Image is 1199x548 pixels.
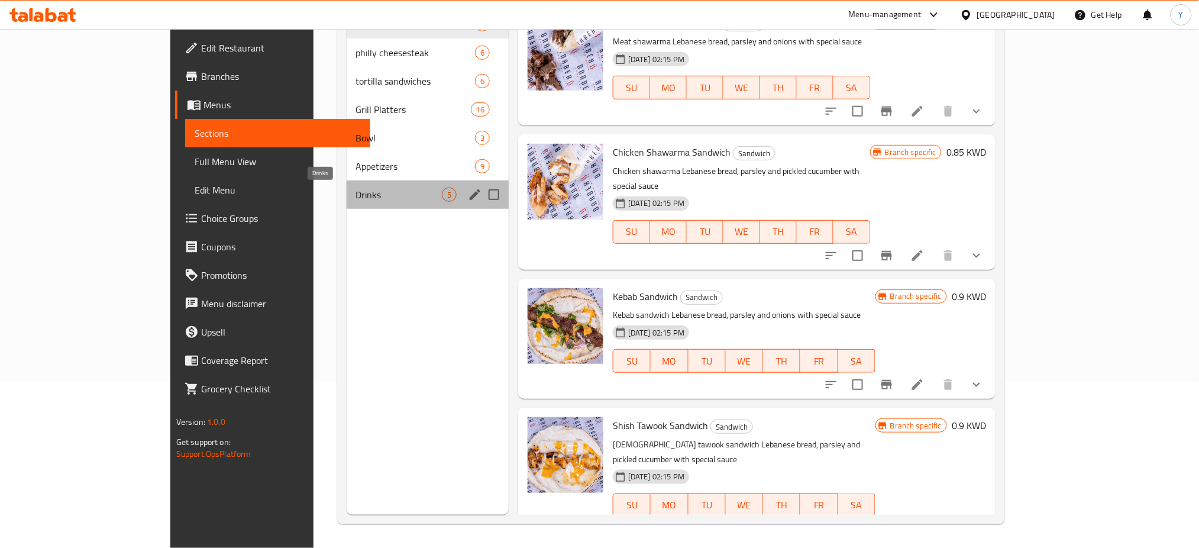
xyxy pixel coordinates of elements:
[802,223,829,240] span: FR
[689,349,726,373] button: TU
[726,349,763,373] button: WE
[849,8,922,22] div: Menu-management
[201,325,361,339] span: Upsell
[838,494,875,517] button: SA
[728,79,755,96] span: WE
[175,318,371,346] a: Upsell
[442,188,457,202] div: items
[613,437,875,467] p: [DEMOGRAPHIC_DATA] tawook sandwich Lebanese bread, parsley and pickled cucumber with special sauce
[843,353,871,370] span: SA
[623,54,689,65] span: [DATE] 02:15 PM
[201,296,361,311] span: Menu disclaimer
[723,76,760,99] button: WE
[723,220,760,244] button: WE
[910,104,925,118] a: Edit menu item
[872,515,901,543] button: Branch-specific-item
[934,515,962,543] button: delete
[693,497,721,514] span: TU
[962,97,991,125] button: show more
[845,243,870,268] span: Select to update
[765,79,792,96] span: TH
[175,204,371,233] a: Choice Groups
[800,349,838,373] button: FR
[356,188,442,202] span: Drinks
[203,98,361,112] span: Menus
[650,76,687,99] button: MO
[655,79,682,96] span: MO
[201,240,361,254] span: Coupons
[680,291,723,305] div: Sandwich
[347,67,509,95] div: tortilla sandwiches6
[650,220,687,244] button: MO
[817,241,845,270] button: sort-choices
[466,186,484,204] button: edit
[885,291,946,302] span: Branch specific
[655,497,683,514] span: MO
[962,515,991,543] button: show more
[651,494,688,517] button: MO
[910,378,925,392] a: Edit menu item
[687,220,723,244] button: TU
[356,46,475,60] span: philly cheesesteak
[845,99,870,124] span: Select to update
[934,241,962,270] button: delete
[728,223,755,240] span: WE
[977,8,1055,21] div: [GEOGRAPHIC_DATA]
[845,372,870,397] span: Select to update
[733,146,775,160] div: Sandwich
[872,370,901,399] button: Branch-specific-item
[872,97,901,125] button: Branch-specific-item
[528,417,603,493] img: Shish Tawook Sandwich
[946,144,986,160] h6: 0.85 KWD
[347,38,509,67] div: philly cheesesteak6
[347,95,509,124] div: Grill Platters16
[201,268,361,282] span: Promotions
[471,104,489,115] span: 16
[476,133,489,144] span: 3
[613,288,678,305] span: Kebab Sandwich
[760,76,797,99] button: TH
[969,104,984,118] svg: Show Choices
[475,131,490,145] div: items
[347,180,509,209] div: Drinks5edit
[651,349,688,373] button: MO
[872,241,901,270] button: Branch-specific-item
[802,79,829,96] span: FR
[356,131,475,145] span: Bowl
[618,79,645,96] span: SU
[838,349,875,373] button: SA
[946,15,986,31] h6: 0.85 KWD
[731,497,758,514] span: WE
[176,414,205,430] span: Version:
[733,147,775,160] span: Sandwich
[623,198,689,209] span: [DATE] 02:15 PM
[726,494,763,517] button: WE
[475,74,490,88] div: items
[768,353,796,370] span: TH
[476,76,489,87] span: 6
[185,147,371,176] a: Full Menu View
[195,126,361,140] span: Sections
[618,497,646,514] span: SU
[711,420,752,434] span: Sandwich
[962,370,991,399] button: show more
[613,220,650,244] button: SU
[356,159,475,173] div: Appetizers
[347,5,509,214] nav: Menu sections
[613,143,731,161] span: Chicken Shawarma Sandwich
[934,370,962,399] button: delete
[952,288,986,305] h6: 0.9 KWD
[347,124,509,152] div: Bowl3
[195,154,361,169] span: Full Menu View
[623,471,689,482] span: [DATE] 02:15 PM
[691,223,719,240] span: TU
[201,382,361,396] span: Grocery Checklist
[175,289,371,318] a: Menu disclaimer
[176,446,251,462] a: Support.OpsPlatform
[442,189,456,201] span: 5
[618,353,646,370] span: SU
[207,414,225,430] span: 1.0.0
[1179,8,1184,21] span: Y
[885,420,946,431] span: Branch specific
[833,220,870,244] button: SA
